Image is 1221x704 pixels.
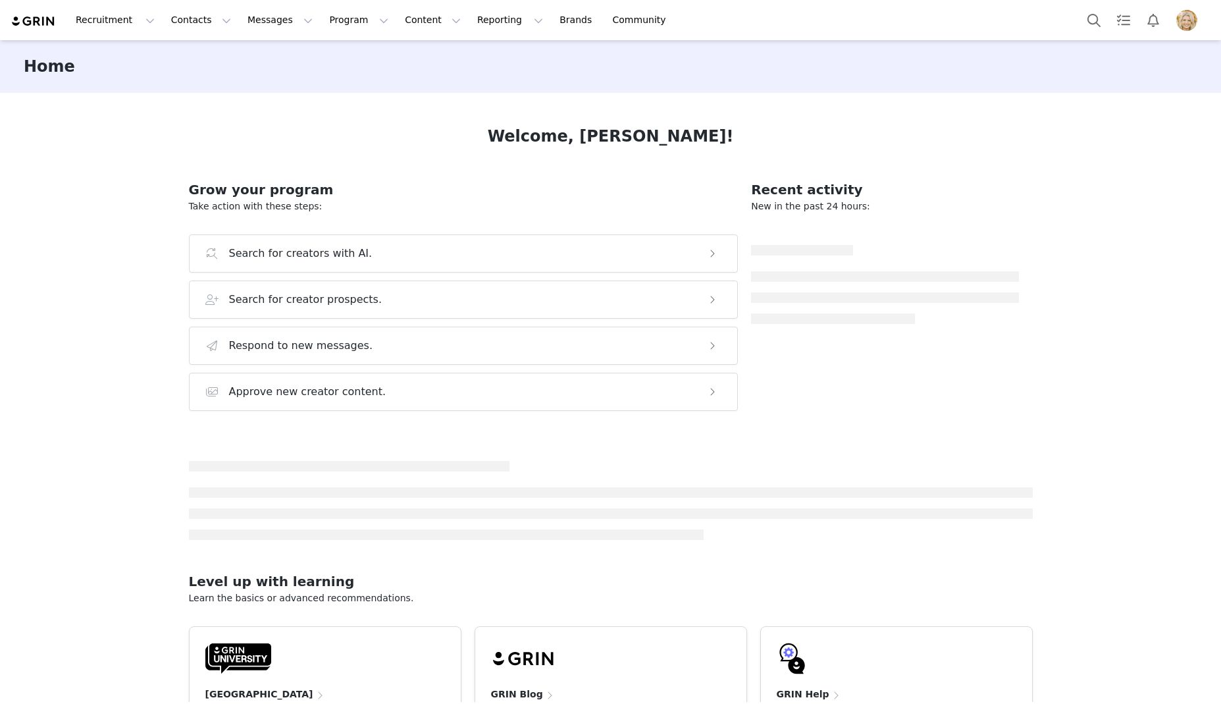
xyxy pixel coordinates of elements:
button: Respond to new messages. [189,327,739,365]
h3: Search for creator prospects. [229,292,382,308]
a: Tasks [1109,5,1138,35]
button: Approve new creator content. [189,373,739,411]
h2: Recent activity [751,180,1019,200]
h4: [GEOGRAPHIC_DATA] [205,688,313,701]
button: Messages [240,5,321,35]
img: grin-logo-black.svg [491,643,557,674]
h1: Welcome, [PERSON_NAME]! [488,124,734,148]
p: Take action with these steps: [189,200,739,213]
h3: Home [24,55,75,78]
h4: GRIN Help [777,688,829,701]
button: Search for creator prospects. [189,281,739,319]
button: Search for creators with AI. [189,234,739,273]
img: grin logo [11,15,57,28]
p: Learn the basics or advanced recommendations. [189,591,1033,605]
button: Profile [1168,10,1210,31]
button: Program [321,5,396,35]
a: Community [605,5,680,35]
img: GRIN-help-icon.svg [777,643,808,674]
img: GRIN-University-Logo-Black.svg [205,643,271,674]
button: Search [1079,5,1108,35]
h2: Grow your program [189,180,739,200]
button: Recruitment [68,5,163,35]
h3: Search for creators with AI. [229,246,373,261]
button: Notifications [1139,5,1168,35]
button: Content [397,5,469,35]
button: Contacts [163,5,239,35]
a: Brands [552,5,604,35]
p: New in the past 24 hours: [751,200,1019,213]
img: 57e6ff3d-1b6d-468a-ba86-2bd98c03db29.jpg [1176,10,1197,31]
h4: GRIN Blog [491,688,543,701]
h3: Respond to new messages. [229,338,373,354]
button: Reporting [469,5,551,35]
h2: Level up with learning [189,572,1033,591]
h3: Approve new creator content. [229,384,386,400]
